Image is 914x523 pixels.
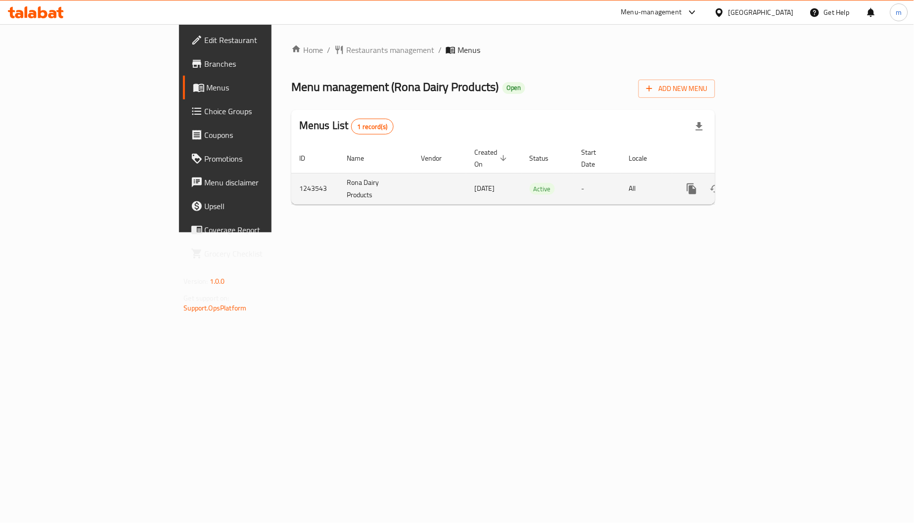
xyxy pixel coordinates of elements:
[184,292,229,305] span: Get support on:
[352,122,394,131] span: 1 record(s)
[205,248,324,260] span: Grocery Checklist
[574,173,621,204] td: -
[896,7,902,18] span: m
[183,99,332,123] a: Choice Groups
[183,123,332,147] a: Coupons
[184,302,247,314] a: Support.OpsPlatform
[672,143,783,174] th: Actions
[629,152,660,164] span: Locale
[205,153,324,165] span: Promotions
[291,76,499,98] span: Menu management ( Rona Dairy Products )
[205,176,324,188] span: Menu disclaimer
[183,242,332,265] a: Grocery Checklist
[334,44,434,56] a: Restaurants management
[291,44,715,56] nav: breadcrumb
[621,173,672,204] td: All
[184,275,208,288] span: Version:
[503,84,525,92] span: Open
[474,182,495,195] span: [DATE]
[347,152,377,164] span: Name
[646,83,707,95] span: Add New Menu
[299,118,394,134] h2: Menus List
[530,152,562,164] span: Status
[457,44,480,56] span: Menus
[183,218,332,242] a: Coverage Report
[346,44,434,56] span: Restaurants management
[438,44,442,56] li: /
[530,183,555,195] span: Active
[339,173,413,204] td: Rona Dairy Products
[183,171,332,194] a: Menu disclaimer
[704,177,728,201] button: Change Status
[474,146,510,170] span: Created On
[205,34,324,46] span: Edit Restaurant
[421,152,455,164] span: Vendor
[205,58,324,70] span: Branches
[183,194,332,218] a: Upsell
[299,152,318,164] span: ID
[291,143,783,205] table: enhanced table
[729,7,794,18] div: [GEOGRAPHIC_DATA]
[210,275,225,288] span: 1.0.0
[205,129,324,141] span: Coupons
[183,147,332,171] a: Promotions
[639,80,715,98] button: Add New Menu
[582,146,609,170] span: Start Date
[680,177,704,201] button: more
[207,82,324,93] span: Menus
[351,119,394,134] div: Total records count
[205,105,324,117] span: Choice Groups
[621,6,682,18] div: Menu-management
[205,224,324,236] span: Coverage Report
[183,28,332,52] a: Edit Restaurant
[183,52,332,76] a: Branches
[183,76,332,99] a: Menus
[687,115,711,138] div: Export file
[205,200,324,212] span: Upsell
